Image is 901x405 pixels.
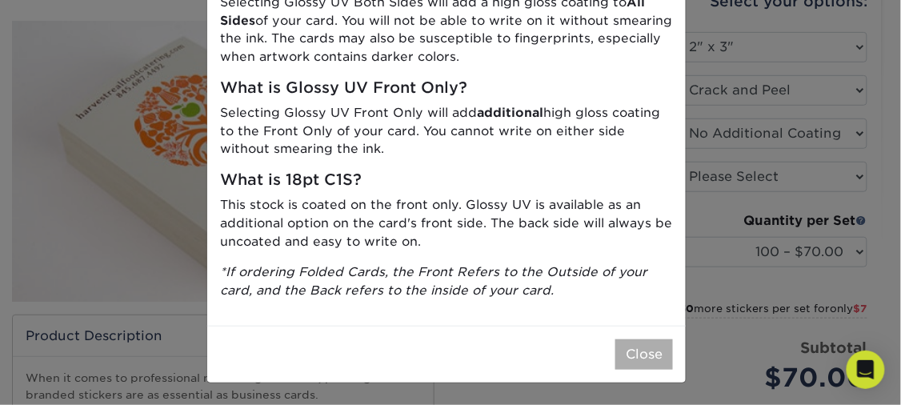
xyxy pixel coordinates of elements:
p: Selecting Glossy UV Front Only will add high gloss coating to the Front Only of your card. You ca... [220,104,673,158]
div: Open Intercom Messenger [847,351,885,389]
p: This stock is coated on the front only. Glossy UV is available as an additional option on the car... [220,196,673,251]
strong: additional [477,105,543,120]
h5: What is Glossy UV Front Only? [220,79,673,98]
button: Close [615,339,673,370]
i: *If ordering Folded Cards, the Front Refers to the Outside of your card, and the Back refers to t... [220,264,647,298]
h5: What is 18pt C1S? [220,171,673,190]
